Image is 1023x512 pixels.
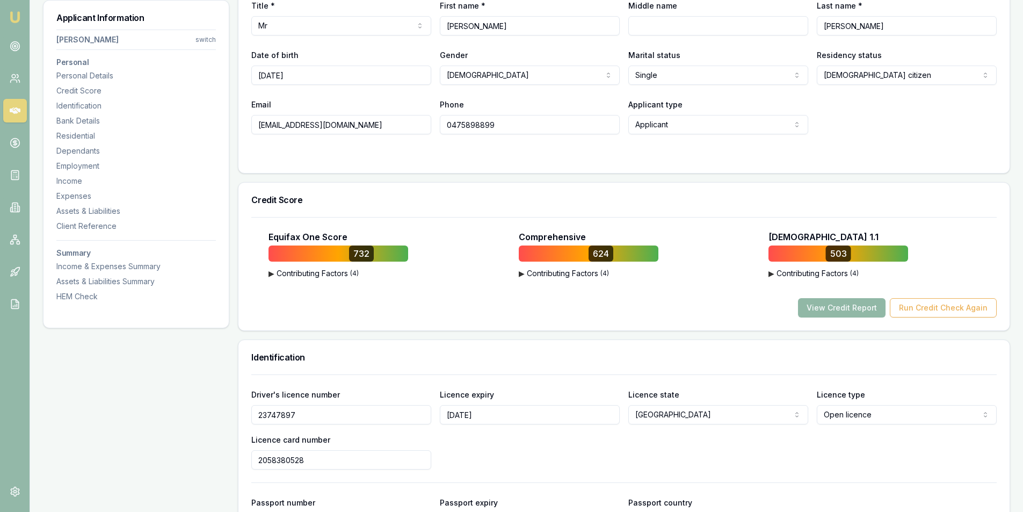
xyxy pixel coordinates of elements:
[56,59,216,66] h3: Personal
[628,1,677,10] label: Middle name
[768,268,908,279] button: ▶Contributing Factors(4)
[817,51,882,60] label: Residency status
[440,390,494,399] label: Licence expiry
[440,1,485,10] label: First name *
[251,353,997,362] h3: Identification
[440,51,468,60] label: Gender
[56,276,216,287] div: Assets & Liabilities Summary
[628,390,679,399] label: Licence state
[269,268,408,279] button: ▶Contributing Factors(4)
[768,230,879,243] p: [DEMOGRAPHIC_DATA] 1.1
[251,450,431,470] input: Enter driver's licence card number
[251,435,330,444] label: Licence card number
[251,498,315,507] label: Passport number
[195,35,216,44] div: switch
[251,1,275,10] label: Title *
[9,11,21,24] img: emu-icon-u.png
[628,100,683,109] label: Applicant type
[269,230,347,243] p: Equifax One Score
[56,161,216,171] div: Employment
[56,34,119,45] div: [PERSON_NAME]
[56,13,216,22] h3: Applicant Information
[440,498,498,507] label: Passport expiry
[56,261,216,272] div: Income & Expenses Summary
[56,70,216,81] div: Personal Details
[440,115,620,134] input: 0431 234 567
[251,100,271,109] label: Email
[56,249,216,257] h3: Summary
[56,176,216,186] div: Income
[251,390,340,399] label: Driver's licence number
[349,246,374,262] div: 732
[251,51,299,60] label: Date of birth
[56,100,216,111] div: Identification
[519,268,658,279] button: ▶Contributing Factors(4)
[56,85,216,96] div: Credit Score
[56,191,216,201] div: Expenses
[768,268,774,279] span: ▶
[589,246,613,262] div: 624
[251,405,431,424] input: Enter driver's licence number
[826,246,851,262] div: 503
[628,498,692,507] label: Passport country
[56,146,216,156] div: Dependants
[56,221,216,232] div: Client Reference
[56,291,216,302] div: HEM Check
[269,268,274,279] span: ▶
[350,269,359,278] span: ( 4 )
[56,116,216,126] div: Bank Details
[56,206,216,217] div: Assets & Liabilities
[519,230,586,243] p: Comprehensive
[251,66,431,85] input: DD/MM/YYYY
[600,269,609,278] span: ( 4 )
[890,298,997,318] button: Run Credit Check Again
[817,390,865,399] label: Licence type
[850,269,859,278] span: ( 4 )
[440,100,464,109] label: Phone
[628,51,680,60] label: Marital status
[251,196,997,204] h3: Credit Score
[519,268,525,279] span: ▶
[56,131,216,141] div: Residential
[798,298,886,318] button: View Credit Report
[817,1,862,10] label: Last name *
